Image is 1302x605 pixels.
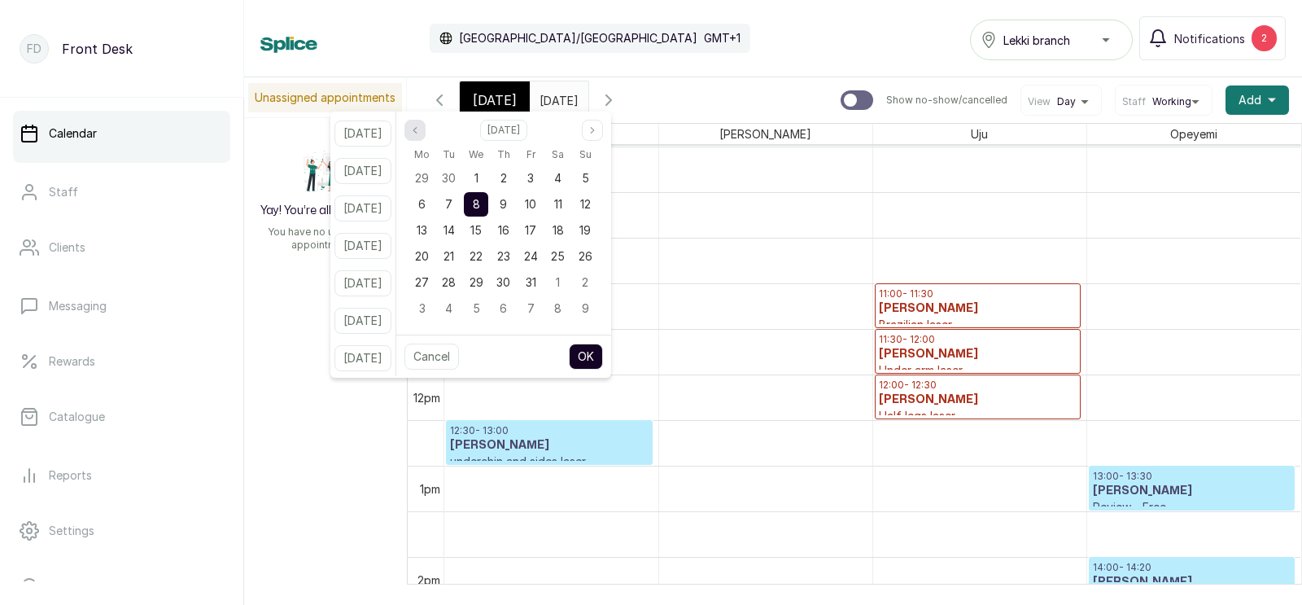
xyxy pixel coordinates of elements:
[435,296,462,322] div: 04 Nov 2025
[409,191,435,217] div: 06 Oct 2025
[490,144,517,165] div: Thursday
[248,83,402,112] p: Unassigned appointments
[544,217,571,243] div: 18 Oct 2025
[1093,499,1291,515] p: Review - Free
[582,301,589,315] span: 9
[410,125,420,135] svg: page previous
[404,120,426,141] button: Previous month
[334,345,391,371] button: [DATE]
[497,249,510,263] span: 23
[968,124,991,144] span: Uju
[490,243,517,270] div: 23 Oct 2025
[525,197,536,211] span: 10
[334,158,391,184] button: [DATE]
[1122,95,1146,108] span: Staff
[27,41,42,57] p: FD
[490,217,517,243] div: 16 Oct 2025
[571,144,598,165] div: Sunday
[1174,30,1245,47] span: Notifications
[404,344,459,370] button: Cancel
[1226,85,1289,115] button: Add
[442,171,456,185] span: 30
[409,296,435,322] div: 03 Nov 2025
[879,300,1077,317] h3: [PERSON_NAME]
[527,171,534,185] span: 3
[1028,95,1051,108] span: View
[1152,95,1191,108] span: Working
[334,195,391,221] button: [DATE]
[1003,32,1070,49] span: Lekki branch
[1139,16,1286,60] button: Notifications2
[518,243,544,270] div: 24 Oct 2025
[518,270,544,296] div: 31 Oct 2025
[334,121,391,147] button: [DATE]
[13,283,230,329] a: Messaging
[410,389,443,406] div: 12pm
[544,270,571,296] div: 01 Nov 2025
[415,275,429,289] span: 27
[553,223,564,237] span: 18
[409,217,435,243] div: 13 Oct 2025
[579,223,591,237] span: 19
[463,217,490,243] div: 15 Oct 2025
[49,125,97,142] p: Calendar
[554,197,562,211] span: 11
[409,270,435,296] div: 27 Oct 2025
[571,270,598,296] div: 02 Nov 2025
[13,508,230,554] a: Settings
[544,165,571,191] div: 04 Oct 2025
[473,197,480,211] span: 8
[526,145,535,164] span: Fr
[13,111,230,156] a: Calendar
[480,120,527,141] button: Select month
[414,572,443,589] div: 2pm
[435,191,462,217] div: 07 Oct 2025
[13,339,230,384] a: Rewards
[1093,574,1291,590] h3: [PERSON_NAME]
[13,453,230,498] a: Reports
[490,191,517,217] div: 09 Oct 2025
[569,344,603,370] button: OK
[582,171,589,185] span: 5
[443,249,454,263] span: 21
[886,94,1007,107] p: Show no-show/cancelled
[556,275,560,289] span: 1
[62,39,133,59] p: Front Desk
[879,346,1077,362] h3: [PERSON_NAME]
[518,165,544,191] div: 03 Oct 2025
[524,249,538,263] span: 24
[552,145,564,164] span: Sa
[498,223,509,237] span: 16
[260,203,391,219] h2: Yay! You’re all caught up!
[582,120,603,141] button: Next month
[470,275,483,289] span: 29
[435,165,462,191] div: 30 Sep 2025
[518,217,544,243] div: 17 Oct 2025
[716,124,815,144] span: [PERSON_NAME]
[49,298,107,314] p: Messaging
[417,223,427,237] span: 13
[445,197,452,211] span: 7
[879,408,1077,424] p: Half legs laser
[544,144,571,165] div: Saturday
[1057,95,1076,108] span: Day
[496,275,510,289] span: 30
[571,243,598,270] div: 26 Oct 2025
[334,270,391,296] button: [DATE]
[579,145,592,164] span: Su
[1167,124,1221,144] span: Opeyemi
[460,81,530,119] div: [DATE]
[13,394,230,440] a: Catalogue
[470,223,482,237] span: 15
[435,270,462,296] div: 28 Oct 2025
[518,144,544,165] div: Friday
[418,197,426,211] span: 6
[409,144,599,322] div: Oct 2025
[490,165,517,191] div: 02 Oct 2025
[526,275,536,289] span: 31
[544,296,571,322] div: 08 Nov 2025
[1028,95,1094,108] button: ViewDay
[417,480,443,498] div: 1pm
[49,523,94,539] p: Settings
[879,379,1077,392] p: 12:00 - 12:30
